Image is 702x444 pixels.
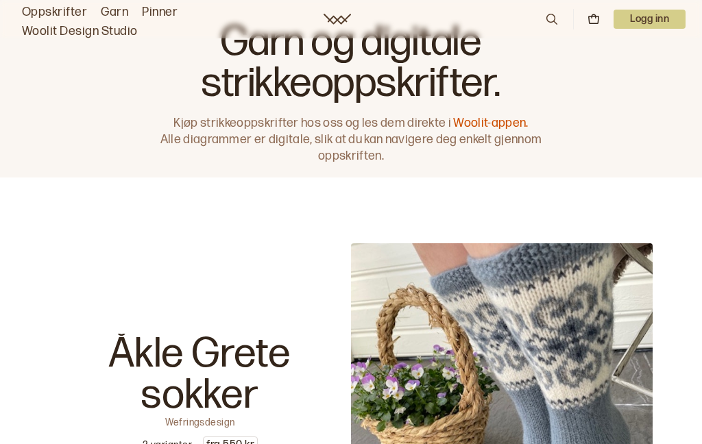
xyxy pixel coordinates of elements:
[101,3,128,22] a: Garn
[142,3,178,22] a: Pinner
[22,3,87,22] a: Oppskrifter
[22,22,138,41] a: Woolit Design Studio
[614,10,686,29] button: User dropdown
[614,10,686,29] p: Logg inn
[324,14,351,25] a: Woolit
[49,334,351,416] p: Åkle Grete sokker
[453,116,528,130] a: Woolit-appen.
[154,115,548,164] p: Kjøp strikkeoppskrifter hos oss og les dem direkte i Alle diagrammer er digitale, slik at du kan ...
[154,22,548,104] h1: Garn og digitale strikkeoppskrifter.
[165,416,235,425] p: Wefringsdesign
